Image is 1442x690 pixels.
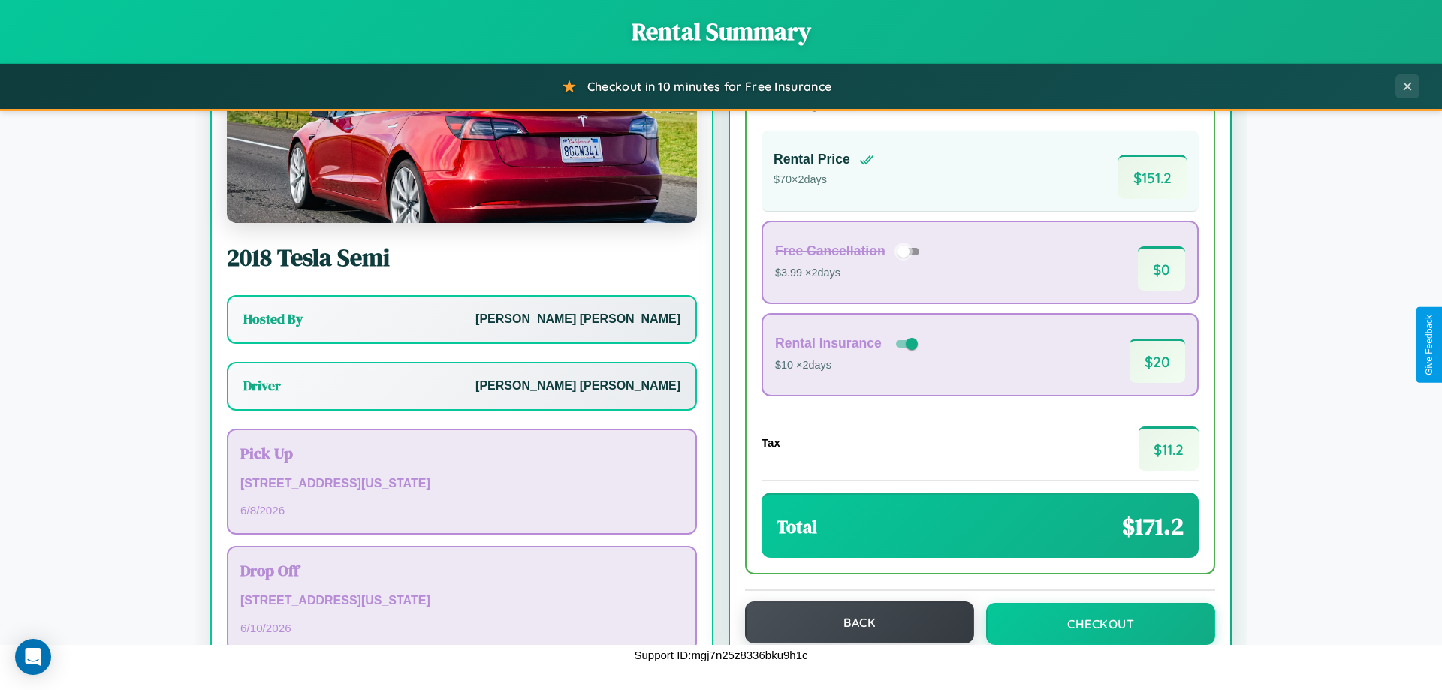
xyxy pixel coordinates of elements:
[774,170,874,190] p: $ 70 × 2 days
[1139,426,1199,471] span: $ 11.2
[745,601,974,643] button: Back
[227,73,697,223] img: Tesla Semi
[227,241,697,274] h2: 2018 Tesla Semi
[15,639,51,675] div: Open Intercom Messenger
[240,559,683,581] h3: Drop Off
[1424,315,1434,375] div: Give Feedback
[587,79,831,94] span: Checkout in 10 minutes for Free Insurance
[762,436,780,449] h4: Tax
[240,590,683,612] p: [STREET_ADDRESS][US_STATE]
[240,500,683,520] p: 6 / 8 / 2026
[240,473,683,495] p: [STREET_ADDRESS][US_STATE]
[1138,246,1185,291] span: $ 0
[1130,339,1185,383] span: $ 20
[775,264,925,283] p: $3.99 × 2 days
[1118,155,1187,199] span: $ 151.2
[775,243,885,259] h4: Free Cancellation
[15,15,1427,48] h1: Rental Summary
[243,310,303,328] h3: Hosted By
[986,603,1215,645] button: Checkout
[774,152,850,167] h4: Rental Price
[243,377,281,395] h3: Driver
[775,336,882,351] h4: Rental Insurance
[1122,510,1184,543] span: $ 171.2
[777,514,817,539] h3: Total
[635,645,808,665] p: Support ID: mgj7n25z8336bku9h1c
[475,375,680,397] p: [PERSON_NAME] [PERSON_NAME]
[775,356,921,375] p: $10 × 2 days
[240,618,683,638] p: 6 / 10 / 2026
[475,309,680,330] p: [PERSON_NAME] [PERSON_NAME]
[240,442,683,464] h3: Pick Up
